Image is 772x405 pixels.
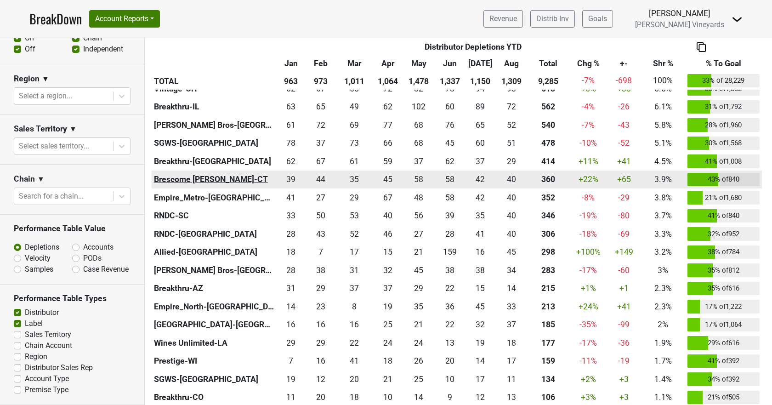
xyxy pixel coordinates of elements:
div: -43 [609,119,638,131]
td: 44.751 [373,171,402,189]
td: 57.583 [435,171,465,189]
div: 16 [467,246,494,258]
div: 478 [529,137,567,149]
td: 42.416 [465,171,496,189]
div: 27 [405,228,433,240]
div: 31 [338,264,371,276]
div: 38 [308,264,333,276]
td: 29 [335,188,373,207]
td: 42 [465,188,496,207]
div: 306 [529,228,567,240]
td: 33.2 [276,207,306,225]
div: 76 [437,119,463,131]
td: +100 % [569,243,607,262]
td: 65.083 [306,98,335,116]
td: 67.083 [373,188,402,207]
label: Account Type [25,373,69,384]
th: Shr %: activate to sort column ascending [641,55,685,71]
div: 45 [437,137,463,149]
td: 28.335 [276,261,306,280]
div: 44 [308,173,333,185]
label: Label [25,318,43,329]
div: 40 [498,192,525,204]
div: 42 [467,173,494,185]
div: 52 [338,228,371,240]
div: 29 [498,155,525,167]
td: 89.167 [465,98,496,116]
th: RNDC-[GEOGRAPHIC_DATA] [152,225,276,243]
td: 60.167 [465,134,496,153]
td: 37.333 [306,134,335,153]
td: 44.999 [496,243,527,262]
td: -17 % [569,261,607,280]
div: 62 [375,101,400,113]
th: Chg %: activate to sort column ascending [569,55,607,71]
td: 5.1% [641,134,685,153]
th: &nbsp;: activate to sort column ascending [152,55,276,71]
td: -18 % [569,225,607,243]
td: 62.5 [276,98,306,116]
td: 37.331 [403,152,435,171]
td: 77.997 [276,134,306,153]
td: 39.75 [496,225,527,243]
td: 44.5 [403,261,435,280]
div: 61 [338,155,371,167]
th: Jan: activate to sort column ascending [276,55,306,71]
div: 42 [467,192,494,204]
label: Chain Account [25,340,72,351]
td: 34.749 [335,171,373,189]
div: 159 [437,246,463,258]
td: 51.81 [496,116,527,134]
div: 33 [278,210,304,222]
th: 561.834 [527,98,570,116]
div: 67 [308,155,333,167]
td: 3.8% [641,188,685,207]
td: 27 [306,188,335,207]
div: 35 [338,173,371,185]
td: 3.2% [641,243,685,262]
td: -4 % [569,98,607,116]
div: 43 [308,228,333,240]
div: +65 [609,173,638,185]
div: +149 [609,246,638,258]
td: 67.66 [403,116,435,134]
td: 66 [373,134,402,153]
span: -7% [582,76,595,85]
th: RNDC-SC [152,207,276,225]
label: Independent [83,44,123,55]
div: 39 [437,210,463,222]
h3: Chain [14,174,35,184]
td: 49 [335,98,373,116]
div: 298 [529,246,567,258]
td: 64.61 [465,116,496,134]
th: Breakthru-AZ [152,280,276,298]
div: 22 [437,282,463,294]
td: 37.585 [435,261,465,280]
span: ▼ [42,74,49,85]
div: 37 [338,282,371,294]
td: 57.667 [403,171,435,189]
div: 63 [278,101,304,113]
div: 562 [529,101,567,113]
th: 1,309 [496,71,527,90]
th: Allied-[GEOGRAPHIC_DATA] [152,243,276,262]
td: 31.082 [335,261,373,280]
div: 28 [278,264,304,276]
div: 78 [278,137,304,149]
td: 59.5 [435,98,465,116]
button: Account Reports [89,10,160,28]
div: [PERSON_NAME] [635,7,724,19]
td: 46.499 [373,225,402,243]
div: 60 [467,137,494,149]
td: 61.415 [335,152,373,171]
td: 7.25 [306,243,335,262]
th: 1,337 [435,71,465,90]
label: Chain [83,33,102,44]
td: 28.915 [496,152,527,171]
div: 40 [375,210,400,222]
div: 360 [529,173,567,185]
td: -19 % [569,207,607,225]
th: Brescome [PERSON_NAME]-CT [152,171,276,189]
img: Copy to clipboard [697,42,706,52]
td: 35.002 [465,207,496,225]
